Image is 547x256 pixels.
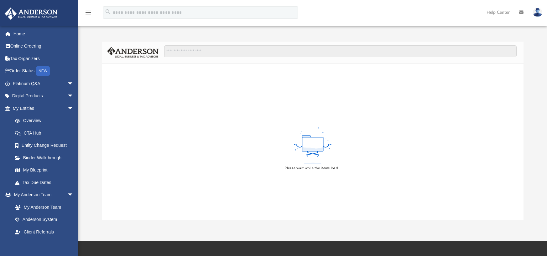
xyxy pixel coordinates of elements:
[4,52,83,65] a: Tax Organizers
[4,65,83,78] a: Order StatusNEW
[105,8,112,15] i: search
[9,176,83,189] a: Tax Due Dates
[9,139,83,152] a: Entity Change Request
[9,127,83,139] a: CTA Hub
[4,28,83,40] a: Home
[9,115,83,127] a: Overview
[9,151,83,164] a: Binder Walkthrough
[4,90,83,102] a: Digital Productsarrow_drop_down
[533,8,542,17] img: User Pic
[164,45,517,57] input: Search files and folders
[67,90,80,103] span: arrow_drop_down
[9,213,80,226] a: Anderson System
[36,66,50,76] div: NEW
[85,9,92,16] i: menu
[4,189,80,201] a: My Anderson Teamarrow_drop_down
[4,40,83,53] a: Online Ordering
[67,189,80,202] span: arrow_drop_down
[4,77,83,90] a: Platinum Q&Aarrow_drop_down
[67,77,80,90] span: arrow_drop_down
[9,164,80,177] a: My Blueprint
[9,201,77,213] a: My Anderson Team
[3,8,60,20] img: Anderson Advisors Platinum Portal
[4,102,83,115] a: My Entitiesarrow_drop_down
[67,102,80,115] span: arrow_drop_down
[85,12,92,16] a: menu
[9,226,80,238] a: Client Referrals
[284,166,341,171] div: Please wait while the items load...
